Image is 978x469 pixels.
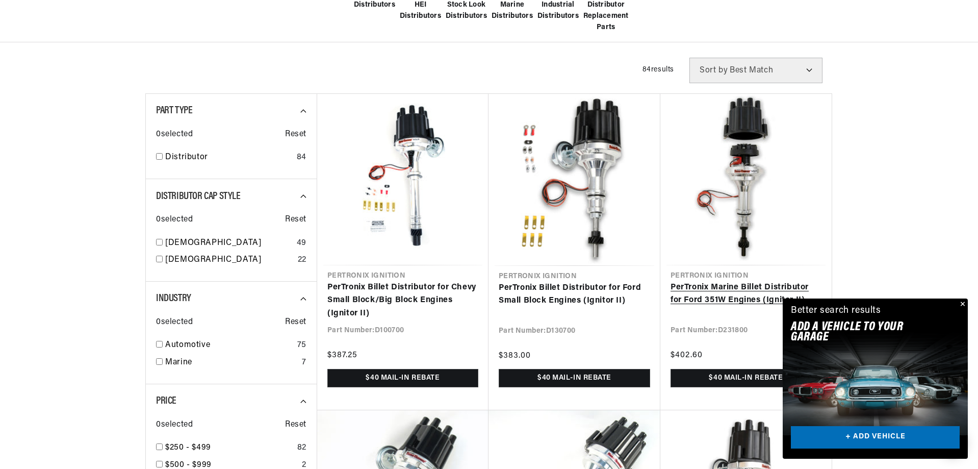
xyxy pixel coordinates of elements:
[156,128,193,141] span: 0 selected
[156,293,191,304] span: Industry
[156,396,176,406] span: Price
[297,339,306,352] div: 75
[298,254,306,267] div: 22
[165,461,212,469] span: $500 - $999
[700,66,728,75] span: Sort by
[689,58,822,83] select: Sort by
[302,356,306,369] div: 7
[165,443,211,452] span: $250 - $499
[156,213,193,227] span: 0 selected
[499,282,650,308] a: PerTronix Billet Distributor for Ford Small Block Engines (Ignitor II)
[285,316,306,329] span: Reset
[285,213,306,227] span: Reset
[327,281,478,320] a: PerTronix Billet Distributor for Chevy Small Block/Big Block Engines (Ignitor II)
[165,237,293,250] a: [DEMOGRAPHIC_DATA]
[791,322,934,343] h2: Add A VEHICLE to your garage
[642,66,674,73] span: 84 results
[156,316,193,329] span: 0 selected
[156,106,192,116] span: Part Type
[671,281,821,307] a: PerTronix Marine Billet Distributor for Ford 351W Engines (Ignitor II)
[156,418,193,432] span: 0 selected
[156,191,241,202] span: Distributor Cap Style
[165,151,293,164] a: Distributor
[297,441,306,455] div: 82
[165,356,298,369] a: Marine
[165,254,294,267] a: [DEMOGRAPHIC_DATA]
[285,418,306,432] span: Reset
[285,128,306,141] span: Reset
[791,304,881,318] div: Better search results
[165,339,293,352] a: Automotive
[791,426,960,449] a: + ADD VEHICLE
[297,237,306,250] div: 49
[956,299,968,311] button: Close
[297,151,306,164] div: 84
